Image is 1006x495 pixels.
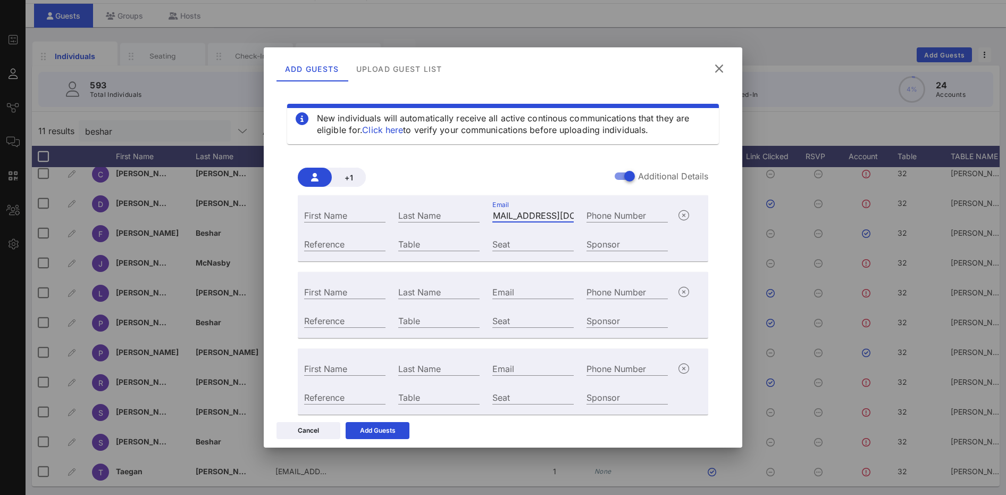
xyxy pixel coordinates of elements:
div: New individuals will automatically receive all active continous communications that they are elig... [317,112,710,136]
div: Add Guests [276,56,348,81]
input: Email [492,208,574,222]
label: Additional Details [638,171,708,181]
button: +1 [332,168,366,187]
button: Add Guests [346,422,409,439]
button: Cancel [276,422,340,439]
div: Upload Guest List [348,56,451,81]
div: Add Guests [360,425,396,436]
div: Cancel [298,425,319,436]
a: Click here [362,125,403,135]
label: Email [492,201,509,209]
span: +1 [340,173,357,182]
